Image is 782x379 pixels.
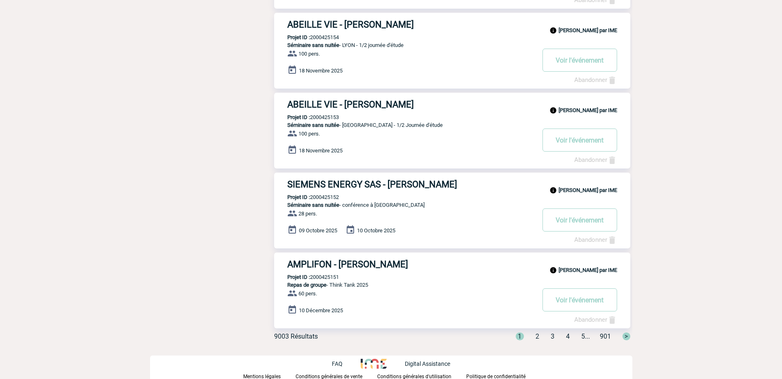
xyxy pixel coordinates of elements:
[274,34,339,40] p: 2000425154
[361,359,386,369] img: http://www.idealmeetingsevents.fr/
[506,332,630,340] div: ...
[550,187,557,194] img: info_black_24dp.svg
[299,68,343,74] span: 18 Novembre 2025
[274,332,318,340] div: 9003 Résultats
[298,211,317,217] span: 28 pers.
[287,202,339,208] span: Séminaire sans nuitée
[559,267,617,273] b: [PERSON_NAME] par IME
[274,179,630,189] a: SIEMENS ENERGY SAS - [PERSON_NAME]
[299,307,343,313] span: 10 Décembre 2025
[274,19,630,30] a: ABEILLE VIE - [PERSON_NAME]
[287,99,535,110] h3: ABEILLE VIE - [PERSON_NAME]
[274,194,339,200] p: 2000425152
[516,332,524,340] span: 1
[622,332,630,340] span: >
[287,259,535,269] h3: AMPLIFON - [PERSON_NAME]
[287,194,310,200] b: Projet ID :
[274,202,535,208] p: - conférence à [GEOGRAPHIC_DATA]
[287,274,310,280] b: Projet ID :
[274,259,630,269] a: AMPLIFON - [PERSON_NAME]
[299,147,343,154] span: 18 Novembre 2025
[542,129,617,152] button: Voir l'événement
[274,42,535,48] p: - LYON - 1/2 journée d'étude
[542,288,617,311] button: Voir l'événement
[332,359,361,367] a: FAQ
[581,332,585,340] span: 5
[298,51,320,57] span: 100 pers.
[274,282,535,288] p: - Think Tank 2025
[574,236,617,243] a: Abandonner
[287,114,310,120] b: Projet ID :
[287,42,339,48] span: Séminaire sans nuitée
[542,208,617,232] button: Voir l'événement
[287,179,535,189] h3: SIEMENS ENERGY SAS - [PERSON_NAME]
[535,332,539,340] span: 2
[405,360,450,367] p: Digital Assistance
[550,107,557,114] img: info_black_24dp.svg
[550,267,557,274] img: info_black_24dp.svg
[542,49,617,72] button: Voir l'événement
[559,27,617,33] b: [PERSON_NAME] par IME
[287,34,310,40] b: Projet ID :
[574,76,617,84] a: Abandonner
[600,332,611,340] span: 901
[299,227,337,234] span: 09 Octobre 2025
[550,27,557,34] img: info_black_24dp.svg
[274,114,339,120] p: 2000425153
[274,122,535,128] p: - [GEOGRAPHIC_DATA] - 1/2 Journée d'étude
[274,99,630,110] a: ABEILLE VIE - [PERSON_NAME]
[357,227,395,234] span: 10 Octobre 2025
[332,360,343,367] p: FAQ
[566,332,570,340] span: 4
[287,19,535,30] h3: ABEILLE VIE - [PERSON_NAME]
[298,290,317,297] span: 60 pers.
[298,131,320,137] span: 100 pers.
[274,274,339,280] p: 2000425151
[287,122,339,128] span: Séminaire sans nuitée
[287,282,326,288] span: Repas de groupe
[559,187,617,193] b: [PERSON_NAME] par IME
[574,316,617,323] a: Abandonner
[559,107,617,113] b: [PERSON_NAME] par IME
[574,156,617,164] a: Abandonner
[551,332,554,340] span: 3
